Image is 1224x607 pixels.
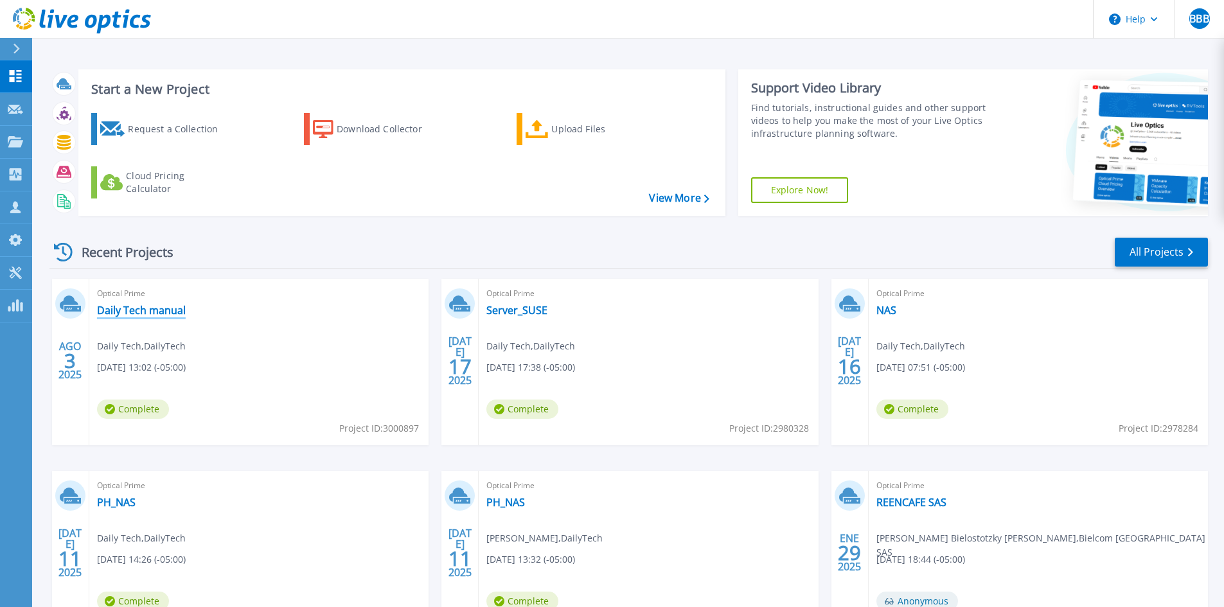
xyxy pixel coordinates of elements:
[58,337,82,384] div: AGO 2025
[876,304,896,317] a: NAS
[486,286,810,301] span: Optical Prime
[448,553,472,564] span: 11
[1189,13,1209,24] span: BBB
[838,547,861,558] span: 29
[49,236,191,268] div: Recent Projects
[876,496,946,509] a: REENCAFE SAS
[876,479,1200,493] span: Optical Prime
[486,531,603,545] span: [PERSON_NAME] , DailyTech
[448,529,472,576] div: [DATE] 2025
[837,337,862,384] div: [DATE] 2025
[837,529,862,576] div: ENE 2025
[1119,421,1198,435] span: Project ID: 2978284
[517,113,660,145] a: Upload Files
[91,166,235,198] a: Cloud Pricing Calculator
[751,101,991,140] div: Find tutorials, instructional guides and other support videos to help you make the most of your L...
[448,337,472,384] div: [DATE] 2025
[486,479,810,493] span: Optical Prime
[876,400,948,419] span: Complete
[97,531,186,545] span: Daily Tech , DailyTech
[97,400,169,419] span: Complete
[729,421,809,435] span: Project ID: 2980328
[486,400,558,419] span: Complete
[97,496,136,509] a: PH_NAS
[751,80,991,96] div: Support Video Library
[649,192,709,204] a: View More
[58,529,82,576] div: [DATE] 2025
[876,339,965,353] span: Daily Tech , DailyTech
[486,304,547,317] a: Server_SUSE
[58,553,82,564] span: 11
[337,116,439,142] div: Download Collector
[97,479,421,493] span: Optical Prime
[128,116,231,142] div: Request a Collection
[1115,238,1208,267] a: All Projects
[486,552,575,567] span: [DATE] 13:32 (-05:00)
[97,552,186,567] span: [DATE] 14:26 (-05:00)
[64,355,76,366] span: 3
[97,304,186,317] a: Daily Tech manual
[304,113,447,145] a: Download Collector
[91,82,709,96] h3: Start a New Project
[97,286,421,301] span: Optical Prime
[876,360,965,374] span: [DATE] 07:51 (-05:00)
[876,286,1200,301] span: Optical Prime
[838,361,861,372] span: 16
[876,531,1208,559] span: [PERSON_NAME] Bielostotzky [PERSON_NAME] , Bielcom [GEOGRAPHIC_DATA] SAS
[448,361,472,372] span: 17
[91,113,235,145] a: Request a Collection
[339,421,419,435] span: Project ID: 3000897
[126,170,229,195] div: Cloud Pricing Calculator
[486,360,575,374] span: [DATE] 17:38 (-05:00)
[97,339,186,353] span: Daily Tech , DailyTech
[486,339,575,353] span: Daily Tech , DailyTech
[876,552,965,567] span: [DATE] 18:44 (-05:00)
[97,360,186,374] span: [DATE] 13:02 (-05:00)
[551,116,654,142] div: Upload Files
[486,496,525,509] a: PH_NAS
[751,177,849,203] a: Explore Now!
